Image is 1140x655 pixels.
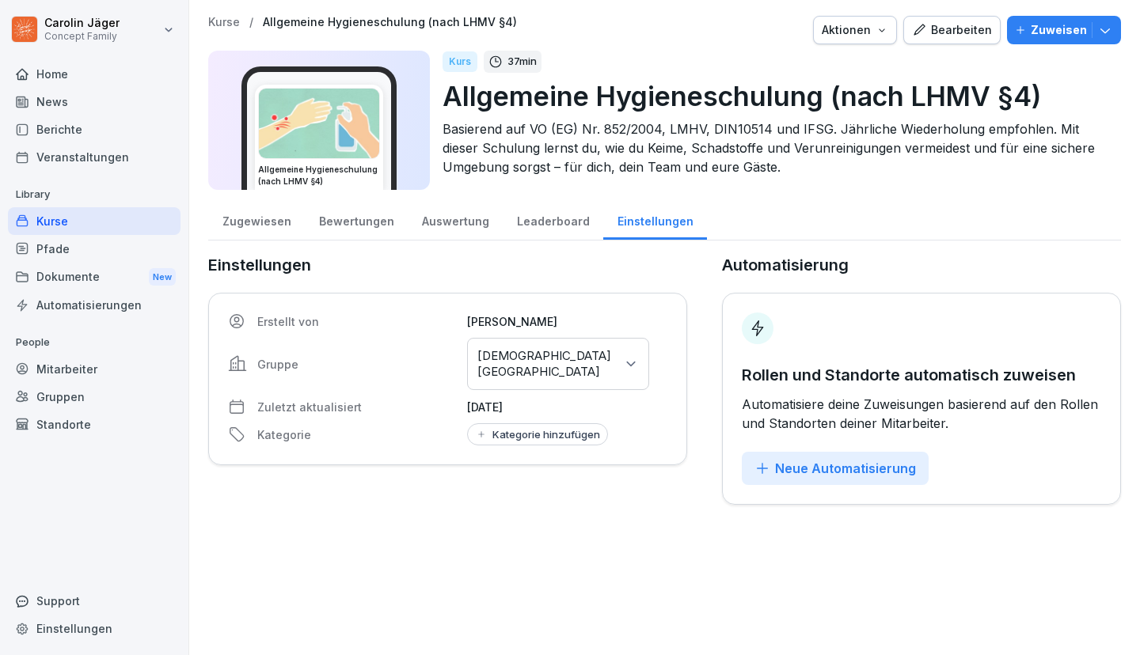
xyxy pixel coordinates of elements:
[208,253,687,277] p: Einstellungen
[249,16,253,29] p: /
[603,199,707,240] a: Einstellungen
[8,60,180,88] a: Home
[44,31,120,42] p: Concept Family
[8,88,180,115] a: News
[8,263,180,292] div: Dokumente
[257,426,458,443] p: Kategorie
[8,615,180,642] a: Einstellungen
[257,356,458,373] p: Gruppe
[503,199,603,240] a: Leaderboard
[8,291,180,319] a: Automatisierungen
[208,16,240,29] a: Kurse
[903,16,1001,44] button: Bearbeiten
[467,423,608,445] button: Kategorie hinzufügen
[8,587,180,615] div: Support
[258,164,380,187] h3: Allgemeine Hygieneschulung (nach LHMV §4)
[507,54,537,70] p: 37 min
[467,313,667,330] p: [PERSON_NAME]
[1031,21,1087,39] p: Zuweisen
[477,348,615,380] p: [DEMOGRAPHIC_DATA] [GEOGRAPHIC_DATA]
[467,399,667,415] p: [DATE]
[208,199,305,240] a: Zugewiesen
[8,355,180,383] a: Mitarbeiter
[149,268,176,286] div: New
[443,76,1108,116] p: Allgemeine Hygieneschulung (nach LHMV §4)
[8,330,180,355] p: People
[813,16,897,44] button: Aktionen
[443,119,1108,176] p: Basierend auf VO (EG) Nr. 852/2004, LMHV, DIN10514 und IFSG. Jährliche Wiederholung empfohlen. Mi...
[263,16,517,29] a: Allgemeine Hygieneschulung (nach LHMV §4)
[722,253,849,277] p: Automatisierung
[305,199,408,240] a: Bewertungen
[754,460,916,477] div: Neue Automatisierung
[822,21,888,39] div: Aktionen
[408,199,503,240] a: Auswertung
[8,383,180,411] a: Gruppen
[257,313,458,330] p: Erstellt von
[259,89,379,158] img: gxsnf7ygjsfsmxd96jxi4ufn.png
[8,182,180,207] p: Library
[8,411,180,438] a: Standorte
[1007,16,1121,44] button: Zuweisen
[8,143,180,171] a: Veranstaltungen
[912,21,992,39] div: Bearbeiten
[742,395,1101,433] p: Automatisiere deine Zuweisungen basierend auf den Rollen und Standorten deiner Mitarbeiter.
[443,51,477,72] div: Kurs
[8,207,180,235] a: Kurse
[475,428,600,441] div: Kategorie hinzufügen
[257,399,458,415] p: Zuletzt aktualisiert
[8,263,180,292] a: DokumenteNew
[742,363,1101,387] p: Rollen und Standorte automatisch zuweisen
[742,452,929,485] button: Neue Automatisierung
[8,115,180,143] a: Berichte
[44,17,120,30] p: Carolin Jäger
[8,235,180,263] a: Pfade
